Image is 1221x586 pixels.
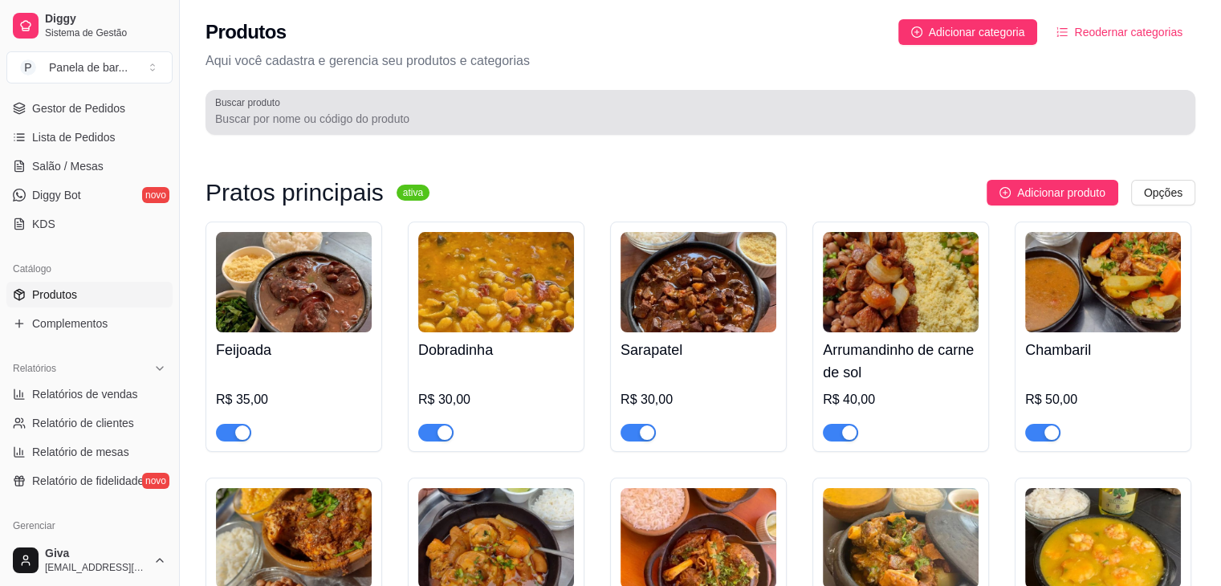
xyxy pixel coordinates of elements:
[418,232,574,332] img: product-image
[1144,184,1182,201] span: Opções
[32,287,77,303] span: Produtos
[999,187,1011,198] span: plus-circle
[45,12,166,26] span: Diggy
[6,51,173,83] button: Select a team
[898,19,1038,45] button: Adicionar categoria
[6,311,173,336] a: Complementos
[6,256,173,282] div: Catálogo
[1017,184,1105,201] span: Adicionar produto
[216,339,372,361] h4: Feijoada
[206,19,287,45] h2: Produtos
[45,26,166,39] span: Sistema de Gestão
[32,386,138,402] span: Relatórios de vendas
[6,439,173,465] a: Relatório de mesas
[6,6,173,45] a: DiggySistema de Gestão
[32,187,81,203] span: Diggy Bot
[6,541,173,580] button: Giva[EMAIL_ADDRESS][DOMAIN_NAME]
[6,153,173,179] a: Salão / Mesas
[6,211,173,237] a: KDS
[215,111,1186,127] input: Buscar produto
[215,96,286,109] label: Buscar produto
[32,129,116,145] span: Lista de Pedidos
[32,473,144,489] span: Relatório de fidelidade
[32,216,55,232] span: KDS
[49,59,128,75] div: Panela de bar ...
[13,362,56,375] span: Relatórios
[6,513,173,539] div: Gerenciar
[911,26,922,38] span: plus-circle
[1025,339,1181,361] h4: Chambaril
[1074,23,1182,41] span: Reodernar categorias
[206,183,384,202] h3: Pratos principais
[32,100,125,116] span: Gestor de Pedidos
[987,180,1118,206] button: Adicionar produto
[621,339,776,361] h4: Sarapatel
[32,158,104,174] span: Salão / Mesas
[206,51,1195,71] p: Aqui você cadastra e gerencia seu produtos e categorias
[216,390,372,409] div: R$ 35,00
[1056,26,1068,38] span: ordered-list
[6,410,173,436] a: Relatório de clientes
[32,315,108,332] span: Complementos
[823,390,979,409] div: R$ 40,00
[216,232,372,332] img: product-image
[929,23,1025,41] span: Adicionar categoria
[621,390,776,409] div: R$ 30,00
[1131,180,1195,206] button: Opções
[45,561,147,574] span: [EMAIL_ADDRESS][DOMAIN_NAME]
[823,232,979,332] img: product-image
[6,282,173,307] a: Produtos
[418,339,574,361] h4: Dobradinha
[6,381,173,407] a: Relatórios de vendas
[621,232,776,332] img: product-image
[6,124,173,150] a: Lista de Pedidos
[1044,19,1195,45] button: Reodernar categorias
[1025,390,1181,409] div: R$ 50,00
[1025,232,1181,332] img: product-image
[32,444,129,460] span: Relatório de mesas
[418,390,574,409] div: R$ 30,00
[32,415,134,431] span: Relatório de clientes
[397,185,429,201] sup: ativa
[6,468,173,494] a: Relatório de fidelidadenovo
[45,547,147,561] span: Giva
[6,182,173,208] a: Diggy Botnovo
[6,96,173,121] a: Gestor de Pedidos
[823,339,979,384] h4: Arrumandinho de carne de sol
[20,59,36,75] span: P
